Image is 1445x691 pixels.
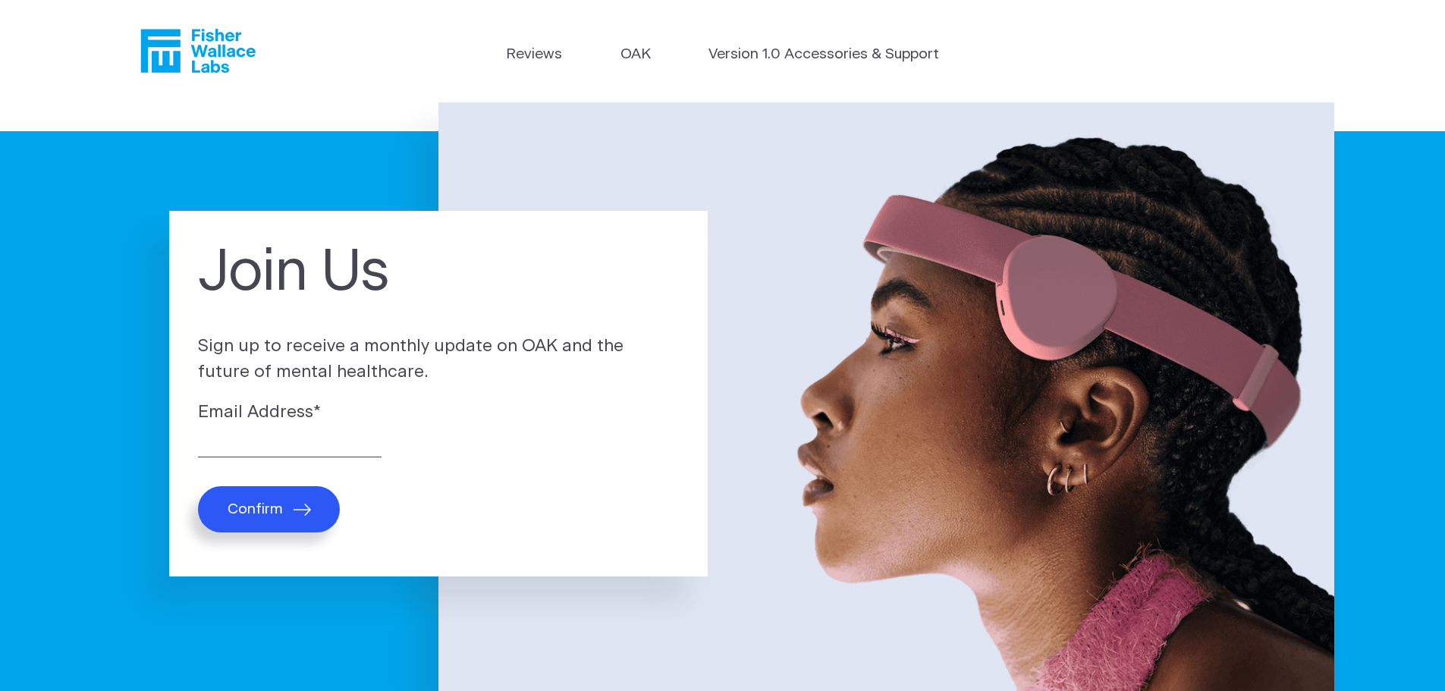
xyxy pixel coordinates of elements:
a: Fisher Wallace [140,29,256,73]
a: Reviews [506,44,562,66]
p: Sign up to receive a monthly update on OAK and the future of mental healthcare. [198,334,679,385]
h1: Join Us [198,240,679,306]
a: OAK [620,44,651,66]
label: Email Address [198,400,679,426]
a: Version 1.0 Accessories & Support [708,44,939,66]
button: Confirm [198,486,340,532]
span: Confirm [228,501,283,518]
